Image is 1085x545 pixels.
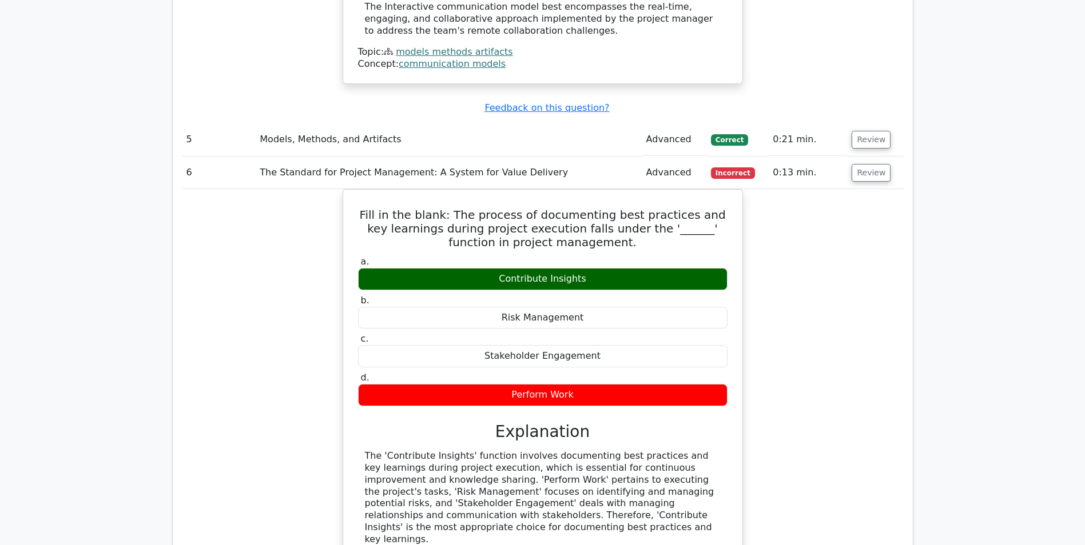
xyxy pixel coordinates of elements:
[396,46,512,57] a: models methods artifacts
[255,123,641,156] td: Models, Methods, and Artifacts
[484,102,609,113] a: Feedback on this question?
[365,450,721,545] div: The 'Contribute Insights' function involves documenting best practices and key learnings during p...
[358,345,728,367] div: Stakeholder Engagement
[711,167,755,179] span: Incorrect
[357,208,729,249] h5: Fill in the blank: The process of documenting best practices and key learnings during project exe...
[852,164,891,182] button: Review
[255,157,641,189] td: The Standard for Project Management: A System for Value Delivery
[358,58,728,70] div: Concept:
[399,58,506,69] a: communication models
[642,157,706,189] td: Advanced
[182,157,256,189] td: 6
[358,268,728,290] div: Contribute Insights
[358,46,728,58] div: Topic:
[361,333,369,344] span: c.
[361,372,369,383] span: d.
[365,422,721,442] h3: Explanation
[852,131,891,149] button: Review
[361,295,369,306] span: b.
[182,123,256,156] td: 5
[768,157,847,189] td: 0:13 min.
[768,123,847,156] td: 0:21 min.
[358,307,728,329] div: Risk Management
[711,134,748,146] span: Correct
[361,256,369,267] span: a.
[358,384,728,406] div: Perform Work
[642,123,706,156] td: Advanced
